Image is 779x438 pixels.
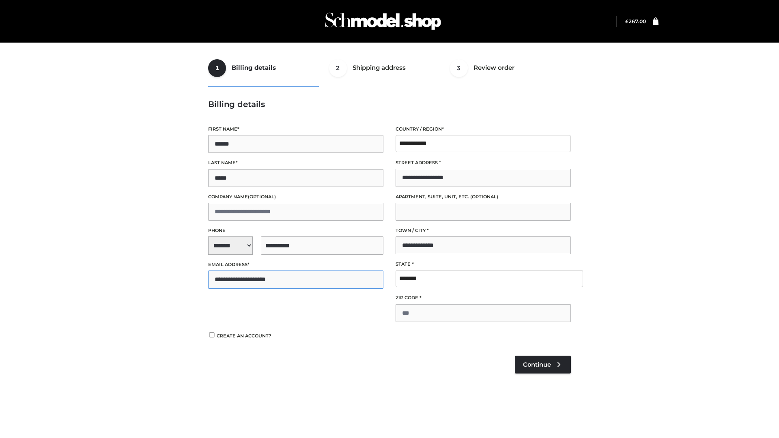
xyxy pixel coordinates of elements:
label: Country / Region [396,125,571,133]
span: (optional) [470,194,498,200]
label: First name [208,125,383,133]
span: (optional) [248,194,276,200]
a: £267.00 [625,18,646,24]
img: Schmodel Admin 964 [322,5,444,37]
label: Email address [208,261,383,268]
label: Street address [396,159,571,167]
label: Phone [208,227,383,234]
label: Town / City [396,227,571,234]
label: Company name [208,193,383,201]
a: Continue [515,356,571,374]
span: Continue [523,361,551,368]
label: ZIP Code [396,294,571,302]
bdi: 267.00 [625,18,646,24]
span: £ [625,18,628,24]
input: Create an account? [208,332,215,337]
span: Create an account? [217,333,271,339]
h3: Billing details [208,99,571,109]
label: Last name [208,159,383,167]
label: State [396,260,571,268]
label: Apartment, suite, unit, etc. [396,193,571,201]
